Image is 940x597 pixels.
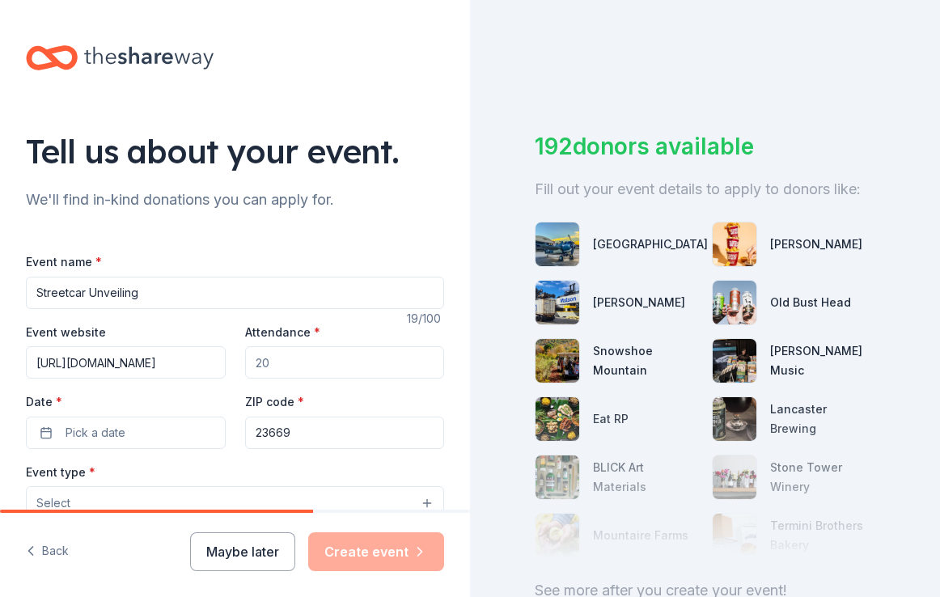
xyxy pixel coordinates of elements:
[535,176,875,202] div: Fill out your event details to apply to donors like:
[536,339,579,383] img: photo for Snowshoe Mountain
[26,486,444,520] button: Select
[26,535,69,569] button: Back
[593,341,699,380] div: Snowshoe Mountain
[770,235,862,254] div: [PERSON_NAME]
[26,324,106,341] label: Event website
[770,341,876,380] div: [PERSON_NAME] Music
[26,254,102,270] label: Event name
[245,346,445,379] input: 20
[36,493,70,513] span: Select
[713,339,756,383] img: photo for Alfred Music
[26,187,444,213] div: We'll find in-kind donations you can apply for.
[26,394,226,410] label: Date
[26,346,226,379] input: https://www...
[190,532,295,571] button: Maybe later
[245,417,445,449] input: 12345 (U.S. only)
[66,423,125,442] span: Pick a date
[770,293,851,312] div: Old Bust Head
[535,129,875,163] div: 192 donors available
[536,281,579,324] img: photo for Matson
[593,235,708,254] div: [GEOGRAPHIC_DATA]
[713,222,756,266] img: photo for Sheetz
[26,417,226,449] button: Pick a date
[26,129,444,174] div: Tell us about your event.
[593,293,685,312] div: [PERSON_NAME]
[713,281,756,324] img: photo for Old Bust Head
[245,324,320,341] label: Attendance
[26,277,444,309] input: Spring Fundraiser
[536,222,579,266] img: photo for Military Aviation Museum
[26,464,95,481] label: Event type
[245,394,304,410] label: ZIP code
[407,309,444,328] div: 19 /100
